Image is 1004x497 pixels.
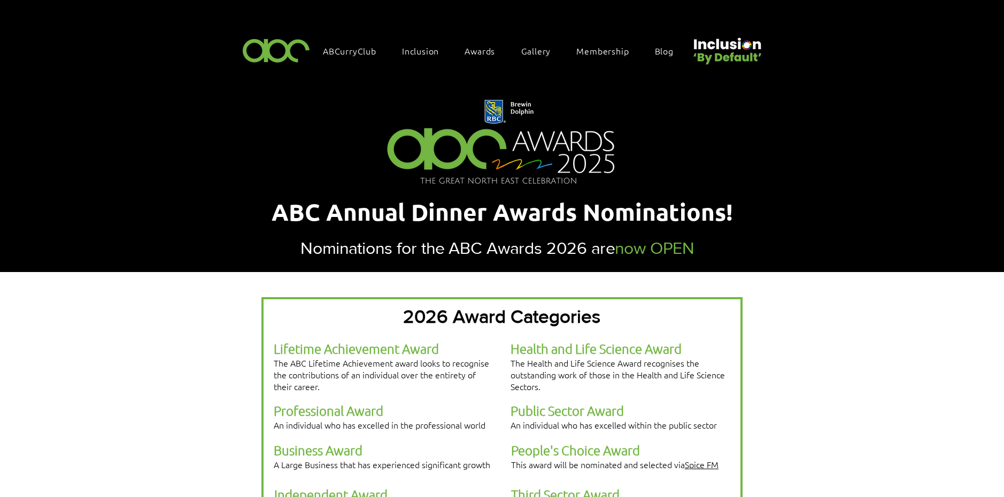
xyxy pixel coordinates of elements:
span: An individual who has excelled in the professional world [274,419,485,431]
span: Business Award [274,442,362,458]
span: Nominations for the ABC Awards 2026 are [300,238,615,257]
span: Public Sector Award [511,402,624,418]
span: 2026 Award Categories [403,306,600,327]
span: ABC Annual Dinner Awards Nominations! [272,197,733,227]
span: Gallery [521,45,551,57]
span: This award will be nominated and selected via [511,459,719,470]
img: ABC-Logo-Blank-Background-01-01-2.png [240,34,313,66]
nav: Site [318,40,690,62]
div: Inclusion [397,40,455,62]
span: Health and Life Science Award [511,340,682,356]
span: now OPEN [615,238,694,257]
a: Blog [650,40,690,62]
span: The Health and Life Science Award recognises the outstanding work of those in the Health and Life... [511,357,725,392]
span: ABCurryClub [323,45,376,57]
span: An individual who has excelled within the public sector [511,419,717,431]
div: Awards [459,40,511,62]
span: Professional Award [274,402,383,418]
span: A Large Business that has experienced significant growth [274,459,490,470]
img: Untitled design (22).png [690,29,763,66]
a: ABCurryClub [318,40,392,62]
span: Awards [465,45,495,57]
span: The ABC Lifetime Achievement award looks to recognise the contributions of an individual over the... [274,357,489,392]
span: Lifetime Achievement Award [274,340,439,356]
img: Northern Insights Double Pager Apr 2025.png [373,85,630,201]
span: Inclusion [402,45,439,57]
span: People's Choice Award [511,442,640,458]
a: Gallery [516,40,567,62]
span: Membership [576,45,629,57]
span: Blog [655,45,674,57]
a: Spice FM [685,459,719,470]
a: Membership [571,40,645,62]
